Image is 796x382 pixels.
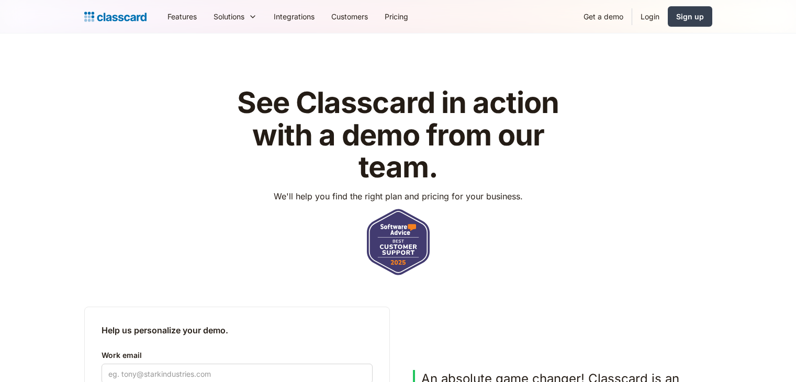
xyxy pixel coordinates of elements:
[323,5,376,28] a: Customers
[102,349,373,362] label: Work email
[274,190,523,203] p: We'll help you find the right plan and pricing for your business.
[265,5,323,28] a: Integrations
[214,11,244,22] div: Solutions
[376,5,417,28] a: Pricing
[237,85,559,185] strong: See Classcard in action with a demo from our team.
[159,5,205,28] a: Features
[575,5,632,28] a: Get a demo
[668,6,712,27] a: Sign up
[676,11,704,22] div: Sign up
[205,5,265,28] div: Solutions
[84,9,147,24] a: home
[632,5,668,28] a: Login
[102,324,373,336] h2: Help us personalize your demo.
